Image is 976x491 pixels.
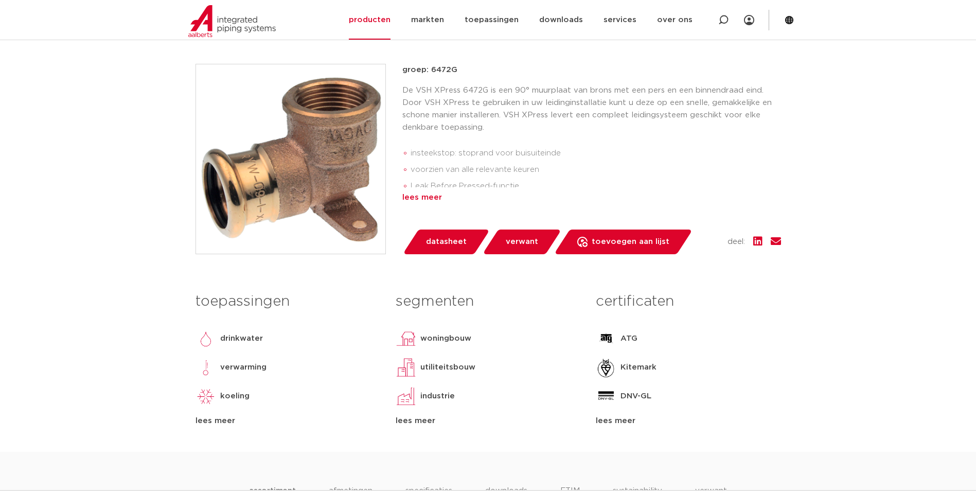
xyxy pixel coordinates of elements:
a: verwant [482,230,561,254]
p: groep: 6472G [402,64,781,76]
div: lees meer [402,191,781,204]
h3: segmenten [396,291,580,312]
img: utiliteitsbouw [396,357,416,378]
div: lees meer [396,415,580,427]
div: lees meer [596,415,780,427]
a: datasheet [402,230,490,254]
img: Product Image for VSH XPress Koper muurplaat 90° (press x binnendraad) [196,64,385,254]
p: verwarming [220,361,267,374]
img: woningbouw [396,328,416,349]
p: drinkwater [220,332,263,345]
div: lees meer [196,415,380,427]
span: toevoegen aan lijst [592,234,669,250]
span: datasheet [426,234,467,250]
img: Kitemark [596,357,616,378]
p: De VSH XPress 6472G is een 90° muurplaat van brons met een pers en een binnendraad eind. Door VSH... [402,84,781,134]
li: voorzien van alle relevante keuren [411,162,781,178]
img: drinkwater [196,328,216,349]
li: insteekstop: stoprand voor buisuiteinde [411,145,781,162]
img: verwarming [196,357,216,378]
p: ATG [620,332,637,345]
img: DNV-GL [596,386,616,407]
li: Leak Before Pressed-functie [411,178,781,195]
img: industrie [396,386,416,407]
p: industrie [420,390,455,402]
p: Kitemark [620,361,656,374]
h3: certificaten [596,291,780,312]
p: koeling [220,390,250,402]
p: utiliteitsbouw [420,361,475,374]
span: verwant [506,234,538,250]
img: ATG [596,328,616,349]
h3: toepassingen [196,291,380,312]
span: deel: [727,236,745,248]
img: koeling [196,386,216,407]
p: DNV-GL [620,390,651,402]
p: woningbouw [420,332,471,345]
